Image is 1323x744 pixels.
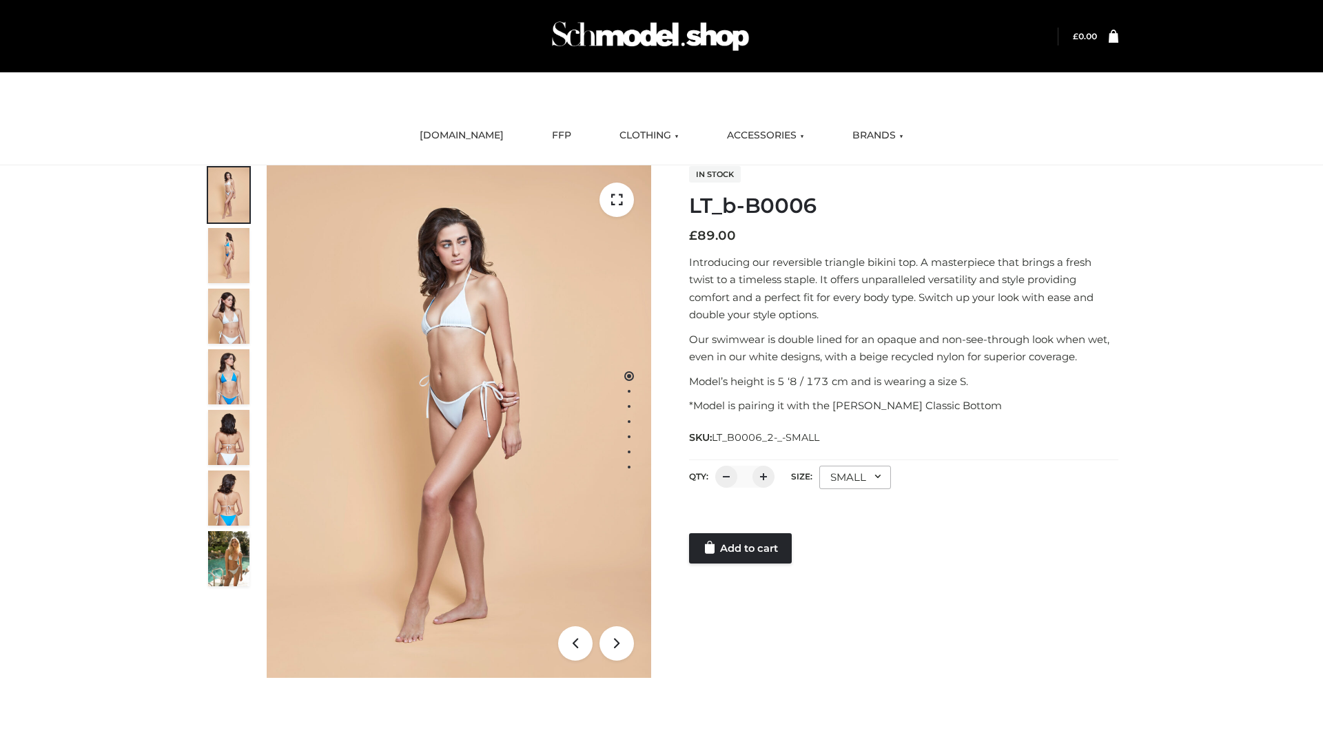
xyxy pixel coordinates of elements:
[208,410,249,465] img: ArielClassicBikiniTop_CloudNine_AzureSky_OW114ECO_7-scaled.jpg
[208,167,249,223] img: ArielClassicBikiniTop_CloudNine_AzureSky_OW114ECO_1-scaled.jpg
[689,254,1118,324] p: Introducing our reversible triangle bikini top. A masterpiece that brings a fresh twist to a time...
[208,349,249,404] img: ArielClassicBikiniTop_CloudNine_AzureSky_OW114ECO_4-scaled.jpg
[717,121,814,151] a: ACCESSORIES
[689,331,1118,366] p: Our swimwear is double lined for an opaque and non-see-through look when wet, even in our white d...
[791,471,812,482] label: Size:
[689,397,1118,415] p: *Model is pairing it with the [PERSON_NAME] Classic Bottom
[689,429,821,446] span: SKU:
[689,228,697,243] span: £
[689,533,792,564] a: Add to cart
[689,228,736,243] bdi: 89.00
[267,165,651,678] img: ArielClassicBikiniTop_CloudNine_AzureSky_OW114ECO_1
[689,373,1118,391] p: Model’s height is 5 ‘8 / 173 cm and is wearing a size S.
[609,121,689,151] a: CLOTHING
[208,531,249,586] img: Arieltop_CloudNine_AzureSky2.jpg
[689,471,708,482] label: QTY:
[542,121,582,151] a: FFP
[208,289,249,344] img: ArielClassicBikiniTop_CloudNine_AzureSky_OW114ECO_3-scaled.jpg
[208,228,249,283] img: ArielClassicBikiniTop_CloudNine_AzureSky_OW114ECO_2-scaled.jpg
[1073,31,1097,41] a: £0.00
[842,121,914,151] a: BRANDS
[689,194,1118,218] h1: LT_b-B0006
[819,466,891,489] div: SMALL
[547,9,754,63] img: Schmodel Admin 964
[689,166,741,183] span: In stock
[1073,31,1097,41] bdi: 0.00
[208,471,249,526] img: ArielClassicBikiniTop_CloudNine_AzureSky_OW114ECO_8-scaled.jpg
[409,121,514,151] a: [DOMAIN_NAME]
[712,431,819,444] span: LT_B0006_2-_-SMALL
[1073,31,1078,41] span: £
